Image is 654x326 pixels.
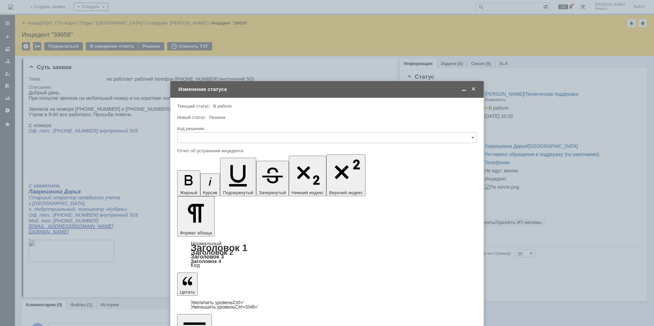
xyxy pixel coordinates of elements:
[220,158,256,196] button: Подчеркнутый
[191,262,200,268] a: Код
[177,115,206,120] label: Новый статус:
[209,115,225,120] span: Решена
[329,190,363,195] span: Верхний индекс
[178,86,477,92] div: Изменение статуса
[191,304,259,310] a: Decrease
[177,149,476,153] div: Отчет об устранении инцидента
[177,104,210,109] label: Текущий статус:
[177,300,477,309] div: Цитата
[191,300,244,305] a: Increase
[259,190,286,195] span: Зачеркнутый
[177,241,477,268] div: Формат абзаца
[200,173,220,196] button: Курсив
[191,248,233,256] a: Заголовок 2
[191,240,221,246] a: Нормальный
[223,190,253,195] span: Подчеркнутый
[177,126,476,131] div: Код решения
[180,290,195,295] span: Цитата
[292,190,324,195] span: Нижний индекс
[180,230,212,235] span: Формат абзаца
[213,104,232,109] span: В работе
[289,156,327,196] button: Нижний индекс
[233,300,244,305] span: Ctrl+'
[191,258,221,264] a: Заголовок 4
[256,161,289,196] button: Зачеркнутый
[177,273,198,296] button: Цитата
[180,190,198,195] span: Жирный
[177,170,200,196] button: Жирный
[470,86,477,92] span: Закрыть
[203,190,218,195] span: Курсив
[177,196,215,236] button: Формат абзаца
[461,86,467,92] span: Свернуть (Ctrl + M)
[235,304,259,310] span: Ctrl+Shift+'
[191,253,224,260] a: Заголовок 3
[326,154,365,196] button: Верхний индекс
[191,243,248,253] a: Заголовок 1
